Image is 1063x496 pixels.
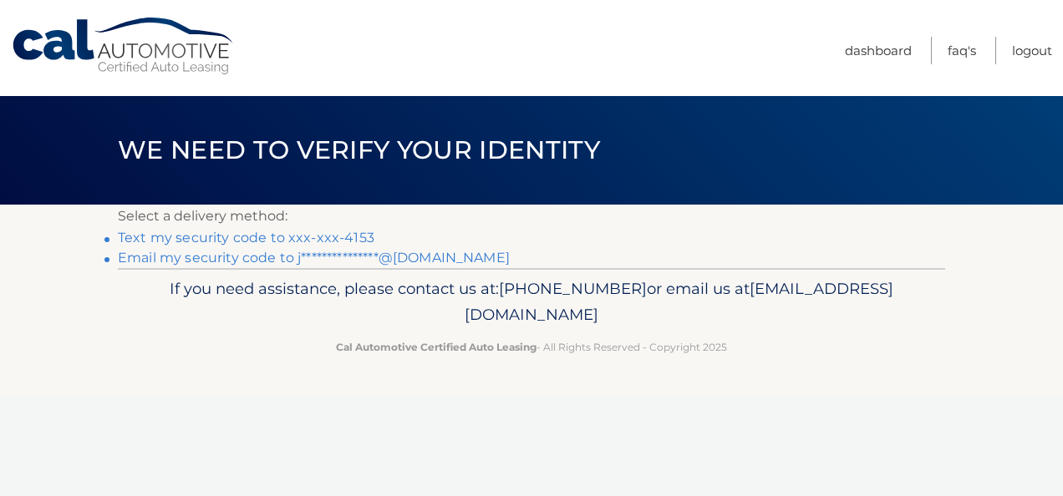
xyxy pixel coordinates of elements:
[499,279,647,298] span: [PHONE_NUMBER]
[118,205,945,228] p: Select a delivery method:
[11,17,237,76] a: Cal Automotive
[336,341,537,353] strong: Cal Automotive Certified Auto Leasing
[118,134,600,165] span: We need to verify your identity
[129,276,934,329] p: If you need assistance, please contact us at: or email us at
[1012,37,1052,64] a: Logout
[948,37,976,64] a: FAQ's
[845,37,912,64] a: Dashboard
[129,338,934,356] p: - All Rights Reserved - Copyright 2025
[118,230,374,245] a: Text my security code to xxx-xxx-4153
